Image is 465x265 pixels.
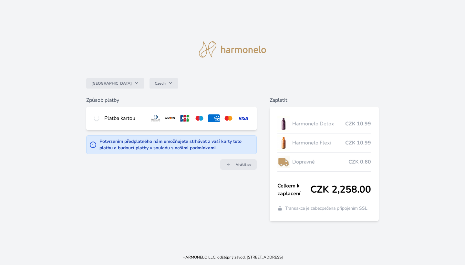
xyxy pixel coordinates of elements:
span: Vrátit se [236,162,252,167]
img: logo.svg [199,41,266,58]
span: Czech [155,81,166,86]
span: [GEOGRAPHIC_DATA] [91,81,132,86]
span: Dopravné [292,158,349,166]
span: Celkem k zaplacení [277,182,311,197]
img: delivery-lo.png [277,154,290,170]
div: Platba kartou [104,114,145,122]
img: DETOX_se_stinem_x-lo.jpg [277,116,290,132]
span: CZK 10.99 [345,120,371,128]
span: CZK 10.99 [345,139,371,147]
a: Vrátit se [220,159,257,170]
img: amex.svg [208,114,220,122]
h6: Zaplatit [270,96,379,104]
img: discover.svg [164,114,176,122]
span: CZK 0.60 [348,158,371,166]
img: CLEAN_FLEXI_se_stinem_x-hi_(1)-lo.jpg [277,135,290,151]
img: visa.svg [237,114,249,122]
span: Harmonelo Flexi [292,139,346,147]
button: Czech [150,78,178,89]
button: [GEOGRAPHIC_DATA] [86,78,144,89]
span: CZK 2,258.00 [310,184,371,196]
h6: Způsob platby [86,96,257,104]
img: jcb.svg [179,114,191,122]
span: Harmonelo Detox [292,120,346,128]
span: Transakce je zabezpečena připojením SSL [285,205,367,212]
div: Potvrzením předplatného nám umožňujete strhávat z vaší karty tuto platbu a budoucí platby v soula... [99,138,254,151]
img: mc.svg [222,114,234,122]
img: maestro.svg [193,114,205,122]
img: diners.svg [150,114,162,122]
